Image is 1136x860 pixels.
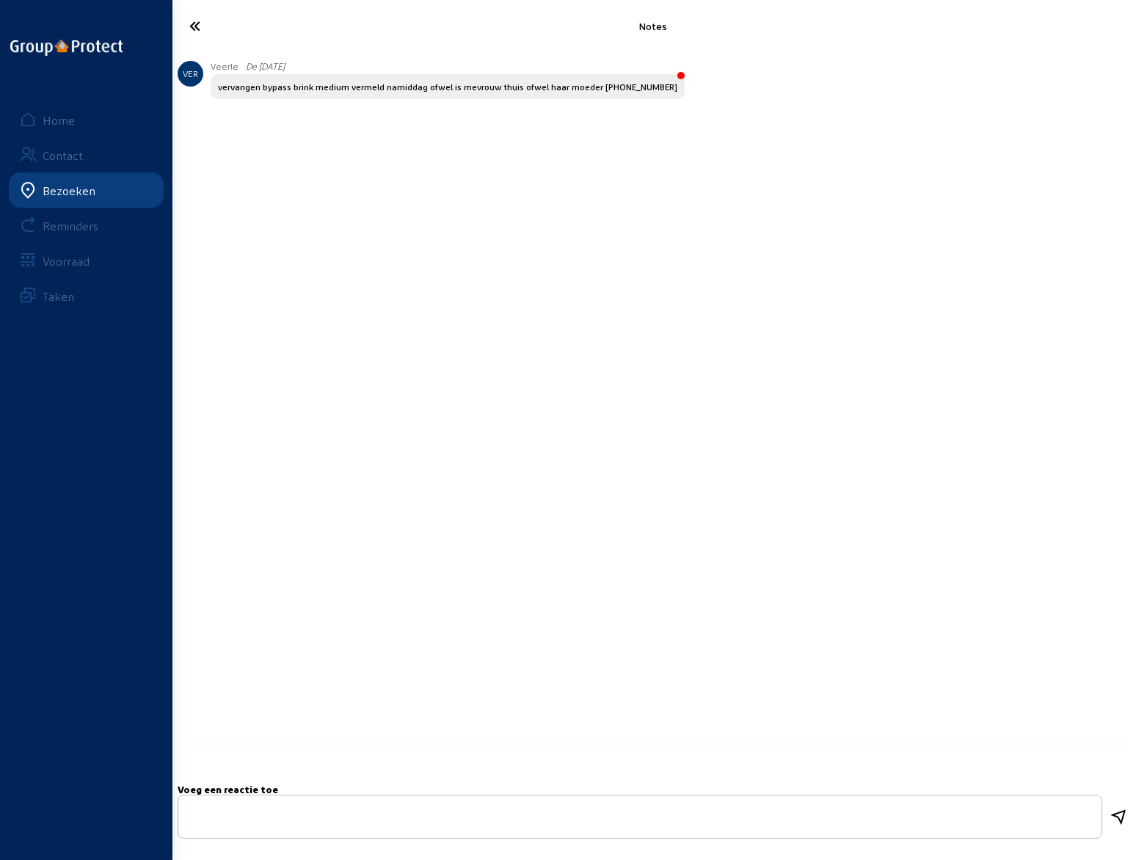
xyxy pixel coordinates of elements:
a: Bezoeken [9,172,164,208]
div: Bezoeken [43,183,95,197]
h5: Voeg een reactie toe [178,784,1127,795]
a: Taken [9,278,164,313]
a: Reminders [9,208,164,243]
div: VER [178,61,203,87]
div: vervangen bypass brink medium vermeld namiddag ofwel is mevrouw thuis ofwel haar moeder [PHONE_NU... [218,81,677,92]
div: Home [43,113,75,127]
div: Notes [330,20,975,32]
a: Voorraad [9,243,164,278]
a: Home [9,102,164,137]
span: Veerle [211,61,239,71]
a: Contact [9,137,164,172]
img: logo-oneline.png [10,40,123,56]
div: Reminders [43,219,98,233]
div: Contact [43,148,83,162]
div: Taken [43,289,74,303]
span: De [DATE] [246,61,285,71]
div: Voorraad [43,254,90,268]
